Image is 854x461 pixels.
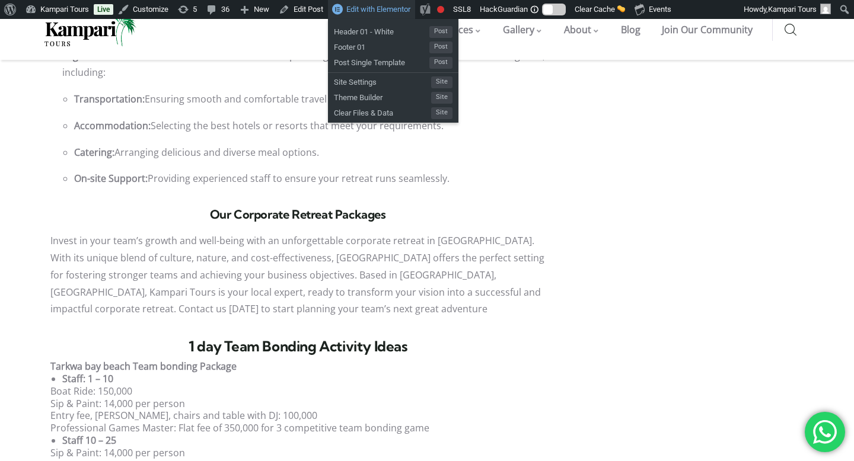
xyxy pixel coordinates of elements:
b: Transportation: [74,92,145,105]
a: Header 01 - WhitePost [328,23,458,38]
b: Tarkwa bay beach Team bonding Package [50,360,237,373]
span: Theme Builder [334,88,431,104]
p: Ensuring smooth and comfortable travel for your team. [74,91,545,108]
span: Kampari Tours [768,5,817,14]
h4: Our Corporate Retreat Packages [50,209,545,220]
b: Logistics and Accommodation: [62,49,200,62]
span: Edit with Elementor [346,5,410,14]
span: Boat Ride: 150,000 [50,385,132,398]
span: Entry fee, [PERSON_NAME], chairs and table with DJ: 100,000 [50,409,317,422]
span: Sip & Paint: 14,000 per person [50,397,185,410]
b: Staff 10 – 25 [62,434,116,447]
p: Leave the stress of planning to us. will handle all the logistics, including: [62,47,545,82]
span: About [564,23,591,36]
span: Post Single Template [334,53,429,69]
p: Providing experienced staff to ensure your retreat runs seamlessly. [74,170,545,187]
img: 🧽 [617,5,625,12]
p: Invest in your team’s growth and well-being with an unforgettable corporate retreat in [GEOGRAPHI... [50,232,545,318]
a: Theme BuilderSite [328,88,458,104]
span: Clear Files & Data [334,104,431,119]
span: Blog [621,23,640,36]
span: Site [431,107,453,119]
a: Post Single TemplatePost [328,53,458,69]
span: Header 01 - White [334,23,429,38]
span: Clear Cache [575,5,615,14]
div: 'Chat [805,412,845,452]
img: Home [44,14,136,46]
span: Join Our Community [662,23,753,36]
a: Clear Files & DataSite [328,104,458,119]
span: Site [431,76,453,88]
span: Post [429,41,453,53]
h3: 1 day Team Bonding Activity Ideas [50,339,545,353]
p: Arranging delicious and diverse meal options. [74,144,545,161]
span: Professional Games Master: Flat fee of 350,000 for 3 competitive team bonding game [50,421,429,434]
span: Site Settings [334,73,431,88]
a: Site SettingsSite [328,73,458,88]
b: Accommodation: [74,119,151,132]
b: Catering: [74,146,114,159]
b: Staff: 1 – 10 [62,372,113,385]
span: Post [429,26,453,38]
p: Selecting the best hotels or resorts that meet your requirements. [74,117,545,135]
span: Post [429,57,453,69]
span: Footer 01 [334,38,429,53]
a: Footer 01Post [328,38,458,53]
a: Live [94,4,113,15]
span: Site [431,92,453,104]
span: Sip & Paint: 14,000 per person [50,446,185,459]
b: On-site Support: [74,172,148,185]
div: Focus keyphrase not set [437,6,444,13]
span: Gallery [503,23,534,36]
